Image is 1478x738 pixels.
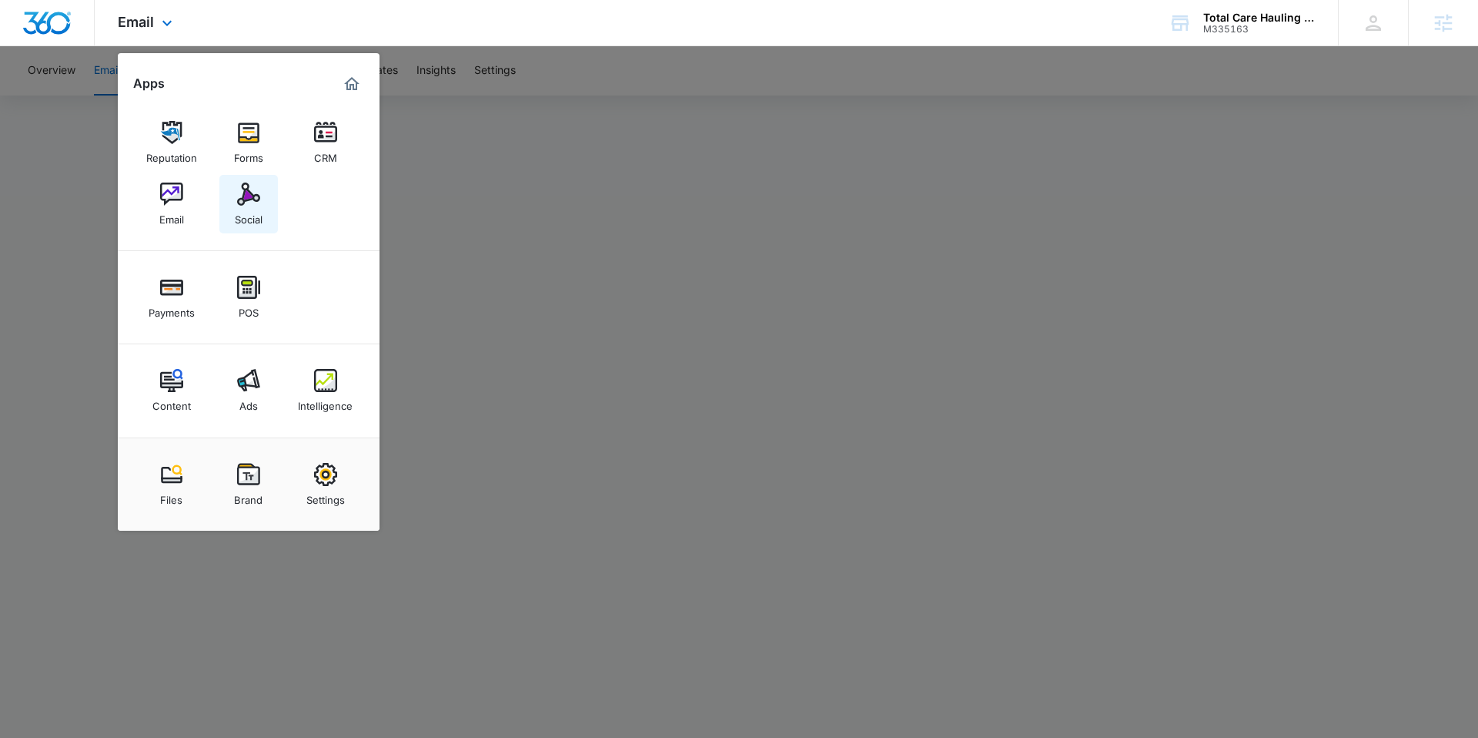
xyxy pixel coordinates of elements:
div: Settings [306,486,345,506]
div: Intelligence [298,392,353,412]
div: CRM [314,144,337,164]
a: Forms [219,113,278,172]
a: POS [219,268,278,327]
a: Social [219,175,278,233]
div: Content [152,392,191,412]
div: Social [235,206,262,226]
div: Forms [234,144,263,164]
a: Brand [219,455,278,514]
div: Files [160,486,182,506]
h2: Apps [133,76,165,91]
a: Marketing 360® Dashboard [339,72,364,96]
a: Content [142,361,201,420]
div: Reputation [146,144,197,164]
div: account id [1203,24,1316,35]
a: CRM [296,113,355,172]
div: Email [159,206,184,226]
div: Ads [239,392,258,412]
a: Intelligence [296,361,355,420]
a: Payments [142,268,201,327]
a: Files [142,455,201,514]
a: Email [142,175,201,233]
div: account name [1203,12,1316,24]
div: Brand [234,486,262,506]
a: Reputation [142,113,201,172]
span: Email [118,14,154,30]
div: POS [239,299,259,319]
a: Ads [219,361,278,420]
a: Settings [296,455,355,514]
div: Payments [149,299,195,319]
